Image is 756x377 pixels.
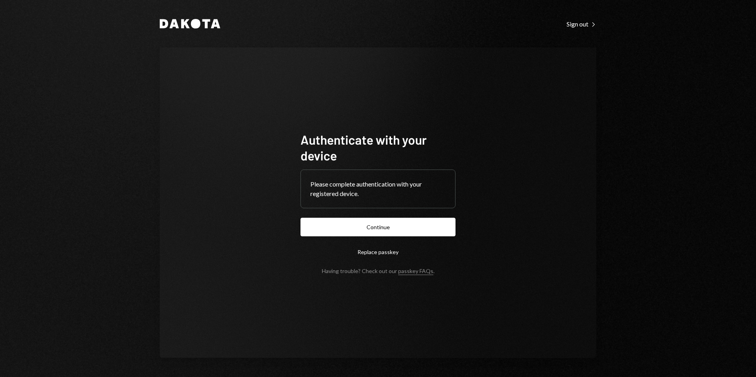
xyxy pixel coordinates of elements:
[398,268,433,275] a: passkey FAQs
[567,20,596,28] div: Sign out
[567,19,596,28] a: Sign out
[301,218,455,236] button: Continue
[301,132,455,163] h1: Authenticate with your device
[301,243,455,261] button: Replace passkey
[310,179,446,198] div: Please complete authentication with your registered device.
[322,268,435,274] div: Having trouble? Check out our .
